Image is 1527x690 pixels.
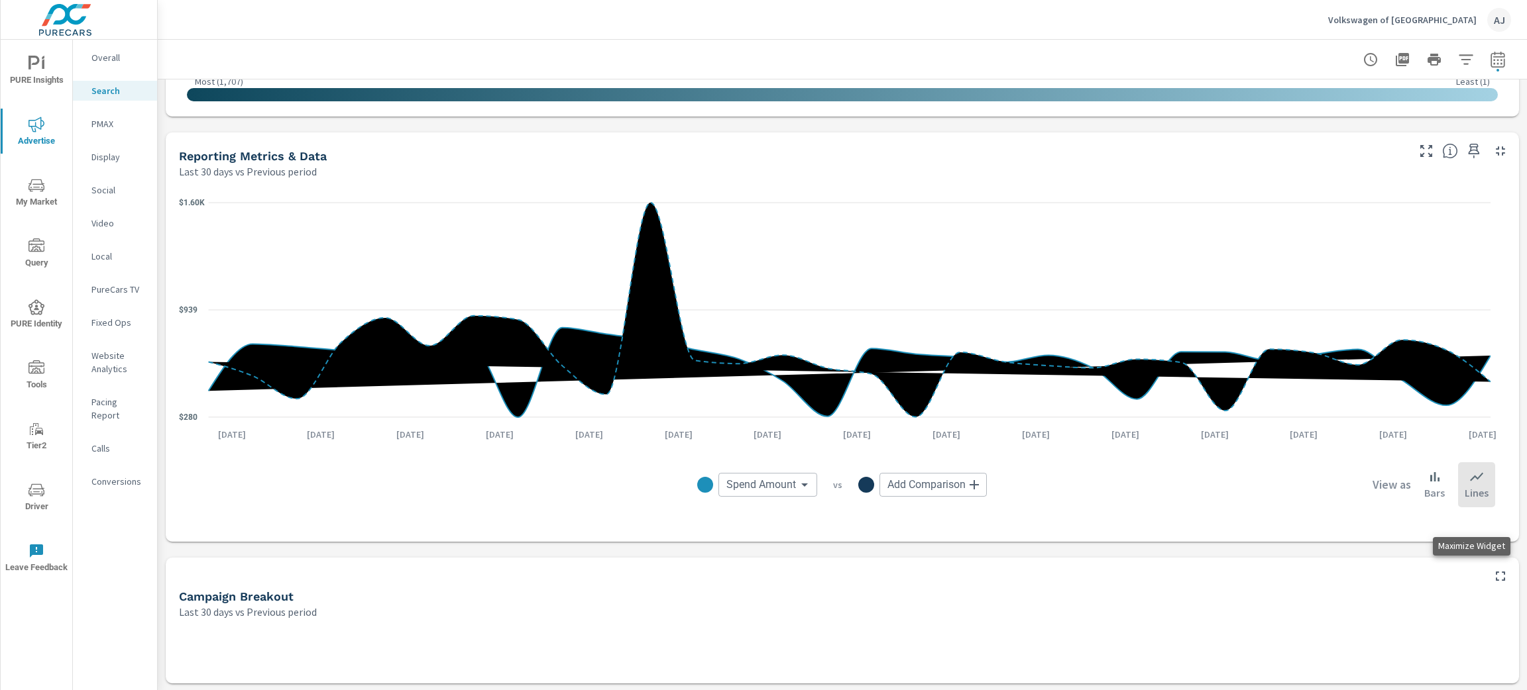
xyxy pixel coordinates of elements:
div: Fixed Ops [73,313,157,332]
div: Video [73,213,157,233]
p: [DATE] [298,428,344,441]
div: Add Comparison [879,473,987,497]
p: [DATE] [1459,428,1506,441]
p: [DATE] [1280,428,1327,441]
p: [DATE] [566,428,612,441]
button: Minimize Widget [1490,140,1511,162]
span: PURE Identity [5,299,68,332]
p: Least ( 1 ) [1456,75,1490,87]
p: Display [91,150,146,164]
div: Website Analytics [73,346,157,379]
p: Pacing Report [91,395,146,422]
p: [DATE] [655,428,702,441]
div: PureCars TV [73,279,157,299]
p: Last 30 days vs Previous period [179,164,317,179]
p: vs [817,479,858,491]
span: Driver [5,482,68,515]
p: PureCars TV [91,283,146,296]
div: Search [73,81,157,101]
div: Spend Amount [718,473,817,497]
p: [DATE] [1370,428,1416,441]
div: Social [73,180,157,200]
text: $280 [179,413,198,422]
div: Local [73,246,157,266]
p: [DATE] [744,428,791,441]
span: Add Comparison [887,478,966,491]
div: nav menu [1,40,72,588]
p: [DATE] [1192,428,1238,441]
p: Conversions [91,475,146,488]
span: Query [5,238,68,271]
p: Fixed Ops [91,316,146,329]
p: [DATE] [1013,428,1059,441]
span: Save this to your personalized report [1463,140,1485,162]
p: Video [91,217,146,230]
div: Conversions [73,471,157,491]
h6: View as [1373,478,1411,491]
div: PMAX [73,114,157,134]
h5: Reporting Metrics & Data [179,149,327,163]
p: Local [91,250,146,263]
p: [DATE] [387,428,433,441]
p: Search [91,84,146,97]
div: Overall [73,48,157,68]
span: Spend Amount [726,478,796,491]
p: Calls [91,442,146,455]
p: [DATE] [477,428,523,441]
p: PMAX [91,117,146,130]
div: Display [73,147,157,167]
p: Most ( 1,707 ) [195,75,243,87]
div: AJ [1487,8,1511,32]
span: Leave Feedback [5,543,68,575]
p: [DATE] [834,428,880,441]
p: [DATE] [923,428,970,441]
button: Print Report [1421,46,1447,73]
p: Bars [1424,485,1445,501]
div: Calls [73,438,157,458]
span: Tools [5,360,68,393]
p: Overall [91,51,146,64]
span: Tier2 [5,421,68,454]
p: Website Analytics [91,349,146,375]
span: Advertise [5,117,68,149]
h5: Campaign Breakout [179,589,294,603]
span: My Market [5,177,68,210]
span: Understand Search data over time and see how metrics compare to each other. [1442,143,1458,159]
p: Volkswagen of [GEOGRAPHIC_DATA] [1328,14,1477,26]
button: Make Fullscreen [1416,140,1437,162]
p: Last 30 days vs Previous period [179,604,317,620]
p: Lines [1465,485,1489,501]
p: Social [91,183,146,197]
span: PURE Insights [5,56,68,88]
button: "Export Report to PDF" [1389,46,1416,73]
text: $939 [179,305,198,315]
div: Pacing Report [73,392,157,425]
text: $1.60K [179,198,205,207]
p: [DATE] [209,428,255,441]
p: [DATE] [1102,428,1149,441]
